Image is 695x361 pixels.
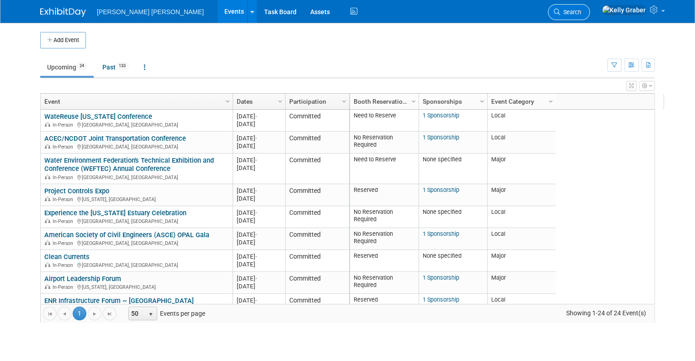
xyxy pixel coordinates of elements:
td: Committed [285,132,349,154]
div: [US_STATE], [GEOGRAPHIC_DATA] [44,195,228,203]
img: Kelly Graber [602,5,646,15]
div: [DATE] [237,282,281,290]
a: 1 Sponsorship [423,274,459,281]
a: Column Settings [477,94,488,107]
div: [DATE] [237,297,281,304]
td: No Reservation Required [350,228,419,250]
div: [DATE] [237,134,281,142]
span: Column Settings [276,98,284,105]
a: Go to the next page [88,307,101,320]
span: [PERSON_NAME] [PERSON_NAME] [97,8,204,16]
a: Clean Currents [44,253,90,261]
span: 1 [73,307,86,320]
span: Events per page [117,307,214,320]
td: Major [487,184,556,206]
img: In-Person Event [45,196,50,201]
a: 1 Sponsorship [423,186,459,193]
td: Major [487,154,556,184]
span: - [255,297,257,304]
span: In-Person [53,262,76,268]
a: Water Environment Federation's Technical Exhibition and Conference (WEFTEC) Annual Conference [44,156,214,173]
td: Reserved [350,250,419,272]
img: In-Person Event [45,175,50,179]
img: In-Person Event [45,218,50,223]
span: select [147,311,154,318]
a: 1 Sponsorship [423,296,459,303]
a: 1 Sponsorship [423,134,459,141]
td: Reserved [350,294,419,316]
div: [GEOGRAPHIC_DATA], [GEOGRAPHIC_DATA] [44,261,228,269]
span: Go to the previous page [61,310,68,318]
div: [DATE] [237,217,281,224]
a: Event Category [491,94,550,109]
span: In-Person [53,240,76,246]
a: Project Controls Expo [44,187,109,195]
a: Experience the [US_STATE] Estuary Celebration [44,209,186,217]
span: 133 [116,63,128,69]
a: Sponsorships [423,94,481,109]
td: Local [487,294,556,316]
td: Committed [285,250,349,272]
img: In-Person Event [45,284,50,289]
span: - [255,209,257,216]
div: [DATE] [237,164,281,172]
div: [DATE] [237,239,281,246]
td: Local [487,110,556,132]
div: [DATE] [237,156,281,164]
span: - [255,231,257,238]
a: Past133 [95,58,135,76]
div: [US_STATE], [GEOGRAPHIC_DATA] [44,283,228,291]
a: Upcoming24 [40,58,94,76]
div: [DATE] [237,260,281,268]
span: In-Person [53,218,76,224]
span: None specified [423,156,462,163]
td: Major [487,272,556,294]
div: [DATE] [237,275,281,282]
td: Need to Reserve [350,110,419,132]
td: Committed [285,206,349,228]
a: ACEC/NCDOT Joint Transportation Conference [44,134,186,143]
td: No Reservation Required [350,206,419,228]
td: Need to Reserve [350,154,419,184]
span: Go to the next page [91,310,98,318]
span: None specified [423,252,462,259]
td: Local [487,228,556,250]
td: Committed [285,110,349,132]
span: In-Person [53,175,76,180]
a: Event [44,94,227,109]
td: No Reservation Required [350,132,419,154]
a: Column Settings [409,94,419,107]
div: [GEOGRAPHIC_DATA], [GEOGRAPHIC_DATA] [44,217,228,225]
span: 24 [77,63,87,69]
div: [GEOGRAPHIC_DATA], [GEOGRAPHIC_DATA] [44,121,228,128]
span: Column Settings [224,98,231,105]
a: Go to the first page [43,307,57,320]
a: WateReuse [US_STATE] Conference [44,112,152,121]
a: Go to the last page [103,307,117,320]
span: Column Settings [478,98,486,105]
a: Dates [237,94,279,109]
div: [DATE] [237,195,281,202]
span: In-Person [53,122,76,128]
a: American Society of Civil Engineers (ASCE) OPAL Gala [44,231,209,239]
span: - [255,157,257,164]
span: Showing 1-24 of 24 Event(s) [557,307,654,319]
span: In-Person [53,284,76,290]
div: [DATE] [237,187,281,195]
a: 1 Sponsorship [423,230,459,237]
span: Column Settings [340,98,348,105]
img: ExhibitDay [40,8,86,17]
div: [GEOGRAPHIC_DATA], [GEOGRAPHIC_DATA] [44,143,228,150]
div: [DATE] [237,253,281,260]
span: None specified [423,208,462,215]
div: [DATE] [237,209,281,217]
span: - [255,187,257,194]
div: [GEOGRAPHIC_DATA], [GEOGRAPHIC_DATA] [44,173,228,181]
td: Reserved [350,184,419,206]
a: Participation [289,94,343,109]
td: Committed [285,154,349,184]
div: [DATE] [237,112,281,120]
a: Search [548,4,590,20]
a: 1 Sponsorship [423,112,459,119]
span: - [255,113,257,120]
